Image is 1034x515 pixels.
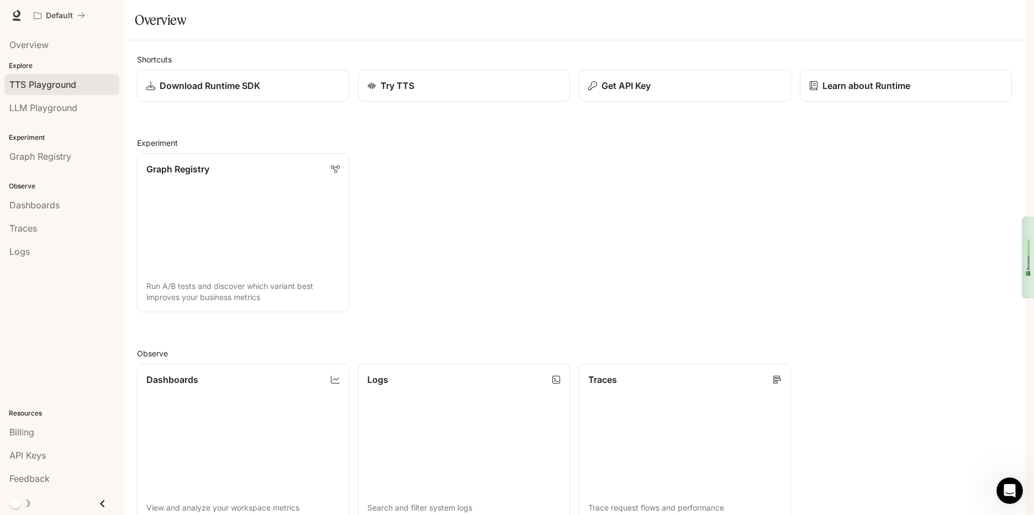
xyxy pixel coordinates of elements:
a: Download Runtime SDK [137,70,349,102]
p: Search and filter system logs [367,502,561,513]
h2: Observe [137,348,1012,359]
iframe: Intercom live chat [996,477,1023,504]
p: Run A/B tests and discover which variant best improves your business metrics [146,281,340,303]
a: Learn about Runtime [800,70,1012,102]
p: Dashboards [146,373,198,386]
h1: Overview [135,9,186,31]
button: All workspaces [29,4,90,27]
img: 1EdhxLVo1YiRZ3Z8BN9RqzlQoUKFChUqVNCHvwChSTTdtRxrrAAAAABJRU5ErkJggg== [1025,238,1031,276]
h2: Shortcuts [137,54,1012,65]
p: Graph Registry [146,162,209,176]
p: Default [46,11,73,20]
p: Get API Key [602,79,651,92]
p: Download Runtime SDK [160,79,260,92]
a: Graph RegistryRun A/B tests and discover which variant best improves your business metrics [137,153,349,312]
p: Trace request flows and performance [588,502,782,513]
p: Learn about Runtime [822,79,910,92]
p: Logs [367,373,388,386]
p: Traces [588,373,617,386]
a: Try TTS [358,70,570,102]
button: Get API Key [579,70,791,102]
p: View and analyze your workspace metrics [146,502,340,513]
h2: Experiment [137,137,1012,149]
p: Try TTS [381,79,414,92]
